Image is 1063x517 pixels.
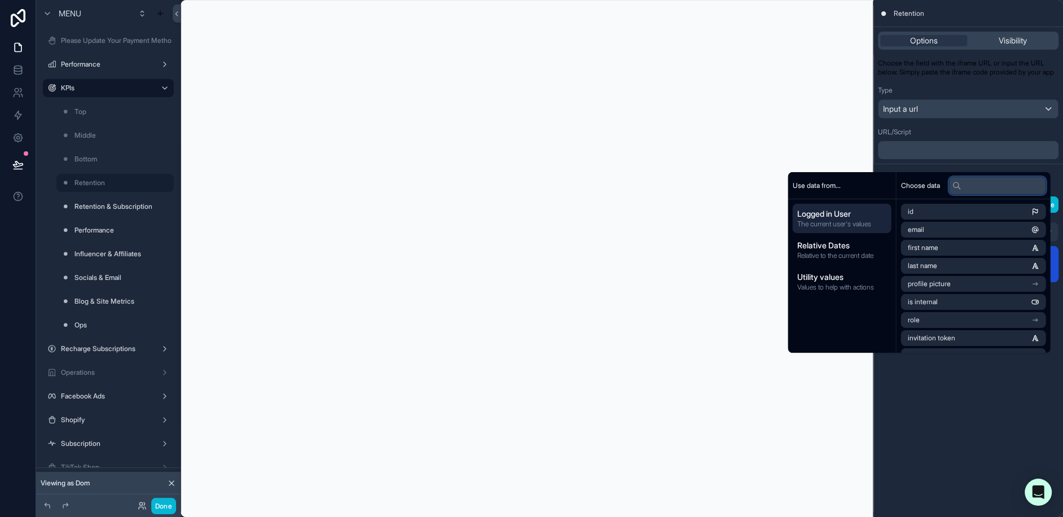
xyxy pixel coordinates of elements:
[43,363,174,382] a: Operations
[74,249,172,258] label: Influencer & Affiliates
[793,181,841,190] span: Use data from...
[797,251,887,260] span: Relative to the current date
[61,392,156,401] label: Facebook Ads
[878,128,911,137] label: URL/Script
[797,220,887,229] span: The current user's values
[74,107,172,116] label: Top
[878,86,893,95] label: Type
[74,202,172,211] label: Retention & Subscription
[74,297,172,306] label: Blog & Site Metrics
[61,439,156,448] label: Subscription
[56,126,174,144] a: Middle
[797,208,887,220] span: Logged in User
[56,245,174,263] a: Influencer & Affiliates
[56,150,174,168] a: Bottom
[43,435,174,453] a: Subscription
[56,292,174,310] a: Blog & Site Metrics
[56,221,174,239] a: Performance
[74,321,172,330] label: Ops
[43,411,174,429] a: Shopify
[56,174,174,192] a: Retention
[59,8,81,19] span: Menu
[43,458,174,476] a: TikTok Shop
[56,316,174,334] a: Ops
[61,368,156,377] label: Operations
[43,32,174,50] a: Please Update Your Payment Method
[43,55,174,73] a: Performance
[56,103,174,121] a: Top
[151,498,176,514] button: Done
[883,103,918,115] span: Input a url
[797,240,887,251] span: Relative Dates
[61,84,151,93] label: KPIs
[878,59,1058,77] p: Choose the field with the iframe URL or input the URL below. Simply paste the iframe code provide...
[910,35,938,46] span: Options
[61,463,156,472] label: TikTok Shop
[797,271,887,283] span: Utility values
[878,141,1058,159] div: scrollable content
[43,387,174,405] a: Facebook Ads
[61,60,156,69] label: Performance
[56,198,174,216] a: Retention & Subscription
[894,9,924,18] span: Retention
[41,479,90,488] span: Viewing as Dom
[74,155,172,164] label: Bottom
[61,36,175,45] label: Please Update Your Payment Method
[43,340,174,358] a: Recharge Subscriptions
[1025,479,1052,506] div: Open Intercom Messenger
[74,178,167,187] label: Retention
[74,226,172,235] label: Performance
[999,35,1027,46] span: Visibility
[61,344,156,353] label: Recharge Subscriptions
[43,79,174,97] a: KPIs
[901,181,940,190] span: Choose data
[788,199,896,301] div: scrollable content
[61,415,156,424] label: Shopify
[74,131,172,140] label: Middle
[797,283,887,292] span: Values to help with actions
[56,269,174,287] a: Socials & Email
[878,99,1058,119] button: Input a url
[74,273,172,282] label: Socials & Email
